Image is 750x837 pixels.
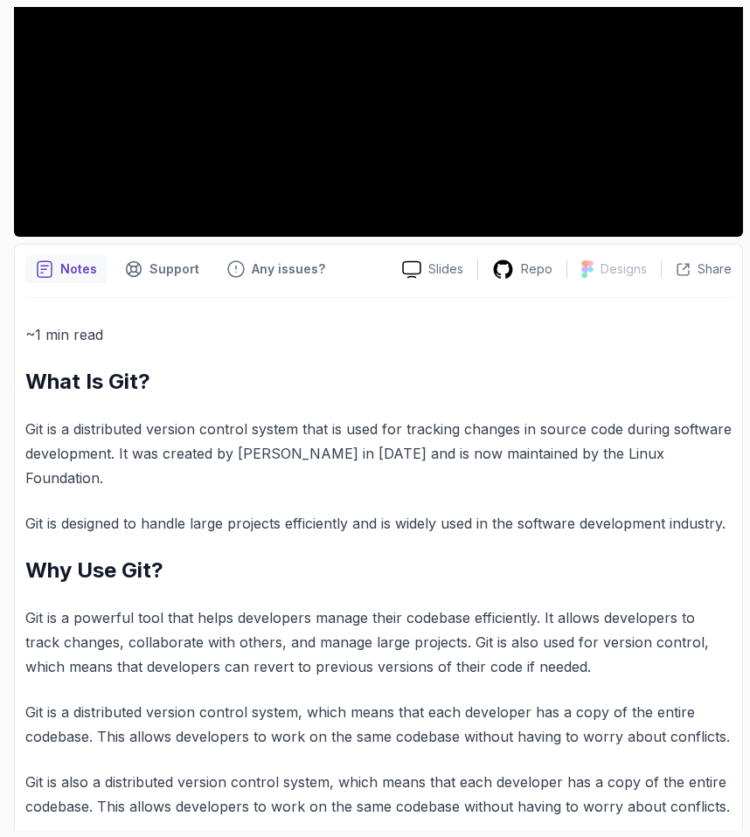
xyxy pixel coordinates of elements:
[25,770,732,819] p: Git is also a distributed version control system, which means that each developer has a copy of t...
[25,322,732,347] p: ~1 min read
[25,511,732,536] p: Git is designed to handle large projects efficiently and is widely used in the software developme...
[25,700,732,749] p: Git is a distributed version control system, which means that each developer has a copy of the en...
[25,368,732,396] h2: What Is Git?
[25,605,732,679] p: Git is a powerful tool that helps developers manage their codebase efficiently. It allows develop...
[698,260,732,278] p: Share
[25,417,732,490] p: Git is a distributed version control system that is used for tracking changes in source code duri...
[661,260,732,278] button: Share
[25,557,732,585] h2: Why Use Git?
